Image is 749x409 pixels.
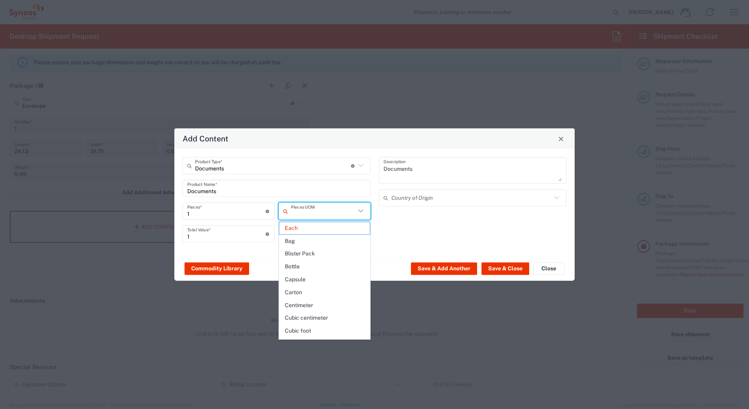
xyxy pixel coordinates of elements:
[279,286,370,299] span: Carton
[183,133,228,144] h4: Add Content
[279,235,370,247] span: Bag
[411,262,477,275] button: Save & Add Another
[279,325,370,337] span: Cubic foot
[533,262,564,275] button: Close
[481,262,529,275] button: Save & Close
[279,273,370,286] span: Capsule
[279,248,370,260] span: Blister Pack
[185,262,249,275] button: Commodity Library
[555,133,566,144] button: Close
[279,261,370,273] span: Bottle
[279,299,370,311] span: Centimeter
[279,338,370,350] span: Cubic meter
[279,222,370,234] span: Each
[279,312,370,324] span: Cubic centimeter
